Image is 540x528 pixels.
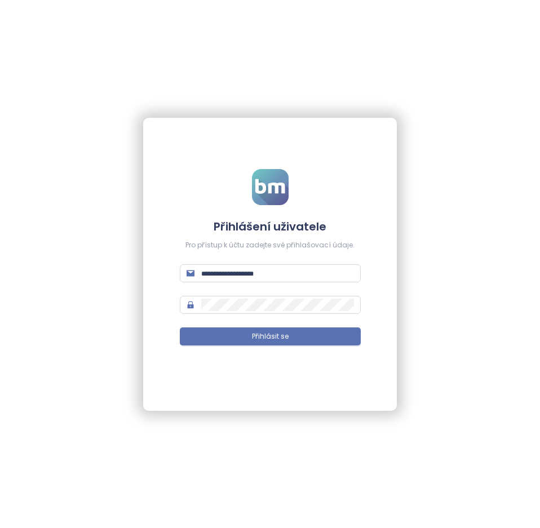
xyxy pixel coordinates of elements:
img: logo [252,169,289,205]
div: Pro přístup k účtu zadejte své přihlašovací údaje. [180,240,361,251]
span: mail [187,269,194,277]
span: lock [187,301,194,309]
button: Přihlásit se [180,327,361,345]
span: Přihlásit se [252,331,289,342]
h4: Přihlášení uživatele [180,219,361,234]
